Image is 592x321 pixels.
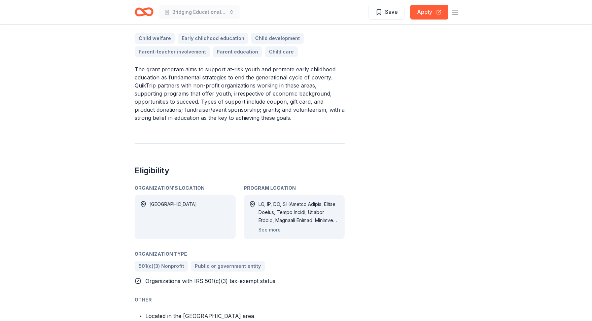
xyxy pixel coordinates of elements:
[135,65,345,122] p: The grant program aims to support at-risk youth and promote early childhood education as fundamen...
[244,184,345,192] div: Program Location
[135,4,153,20] a: Home
[410,5,448,20] button: Apply
[135,184,236,192] div: Organization's Location
[258,226,281,234] button: See more
[369,5,405,20] button: Save
[159,5,240,19] button: Bridging Educational Gaps & Supporting Families in Crisis Program
[149,200,197,234] div: [GEOGRAPHIC_DATA]
[385,7,398,16] span: Save
[135,165,345,176] h2: Eligibility
[172,8,226,16] span: Bridging Educational Gaps & Supporting Families in Crisis Program
[145,278,275,284] span: Organizations with IRS 501(c)(3) tax-exempt status
[258,200,339,224] div: LO, IP, DO, SI (Ametco Adipis, Elitse Doeius, Tempo Incidi, Utlabor Etdolo, Magnaali Enimad, Mini...
[139,262,184,270] span: 501(c)(3) Nonprofit
[135,261,188,272] a: 501(c)(3) Nonprofit
[191,261,265,272] a: Public or government entity
[135,250,345,258] div: Organization Type
[195,262,261,270] span: Public or government entity
[145,312,345,320] li: Located in the [GEOGRAPHIC_DATA] area
[135,296,345,304] div: Other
